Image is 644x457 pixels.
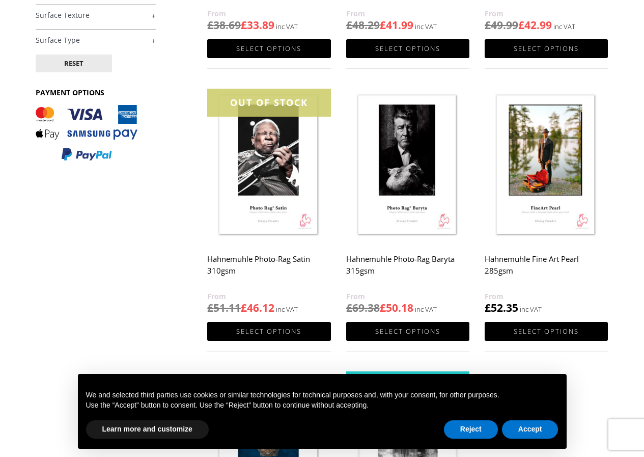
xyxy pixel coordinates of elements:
[346,39,469,58] a: Select options for “Hahnemuhle FineArt Baryta Satin 300gsm”
[485,301,518,315] bdi: 52.35
[346,322,469,341] a: Select options for “Hahnemuhle Photo-Rag Baryta 315gsm”
[241,18,247,32] span: £
[485,89,608,315] a: Hahnemuhle Fine Art Pearl 285gsm £52.35
[380,301,386,315] span: £
[207,301,241,315] bdi: 51.11
[485,250,608,290] h2: Hahnemuhle Fine Art Pearl 285gsm
[36,5,156,25] h4: Surface Texture
[36,30,156,50] h4: Surface Type
[444,420,498,439] button: Reject
[36,11,156,20] a: +
[86,420,209,439] button: Learn more and customize
[485,18,518,32] bdi: 49.99
[380,18,386,32] span: £
[207,18,241,32] bdi: 38.69
[346,89,469,243] img: Hahnemuhle Photo-Rag Baryta 315gsm
[86,400,558,411] p: Use the “Accept” button to consent. Use the “Reject” button to continue without accepting.
[207,301,213,315] span: £
[485,89,608,243] img: Hahnemuhle Fine Art Pearl 285gsm
[207,89,330,117] div: OUT OF STOCK
[207,89,330,243] img: Hahnemuhle Photo-Rag Satin 310gsm
[346,250,469,290] h2: Hahnemuhle Photo-Rag Baryta 315gsm
[36,105,137,162] img: PAYMENT OPTIONS
[518,18,524,32] span: £
[241,18,274,32] bdi: 33.89
[485,301,491,315] span: £
[207,18,213,32] span: £
[485,18,491,32] span: £
[346,89,469,315] a: Hahnemuhle Photo-Rag Baryta 315gsm £69.38£50.18
[241,301,274,315] bdi: 46.12
[346,301,380,315] bdi: 69.38
[207,250,330,290] h2: Hahnemuhle Photo-Rag Satin 310gsm
[241,301,247,315] span: £
[207,322,330,341] a: Select options for “Hahnemuhle Photo-Rag Satin 310gsm”
[380,18,413,32] bdi: 41.99
[36,36,156,45] a: +
[346,301,352,315] span: £
[207,39,330,58] a: Select options for “Hahnemuhle Baryta FB 350gsm”
[36,88,156,97] h3: PAYMENT OPTIONS
[207,89,330,315] a: OUT OF STOCK Hahnemuhle Photo-Rag Satin 310gsm £51.11£46.12
[502,420,558,439] button: Accept
[346,18,352,32] span: £
[346,18,380,32] bdi: 48.29
[485,322,608,341] a: Select options for “Hahnemuhle Fine Art Pearl 285gsm”
[70,366,575,457] div: Notice
[380,301,413,315] bdi: 50.18
[86,390,558,400] p: We and selected third parties use cookies or similar technologies for technical purposes and, wit...
[518,18,552,32] bdi: 42.99
[485,39,608,58] a: Select options for “Hahnemuhle Photo-Rag Pearl 320gsm”
[36,55,112,72] button: Reset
